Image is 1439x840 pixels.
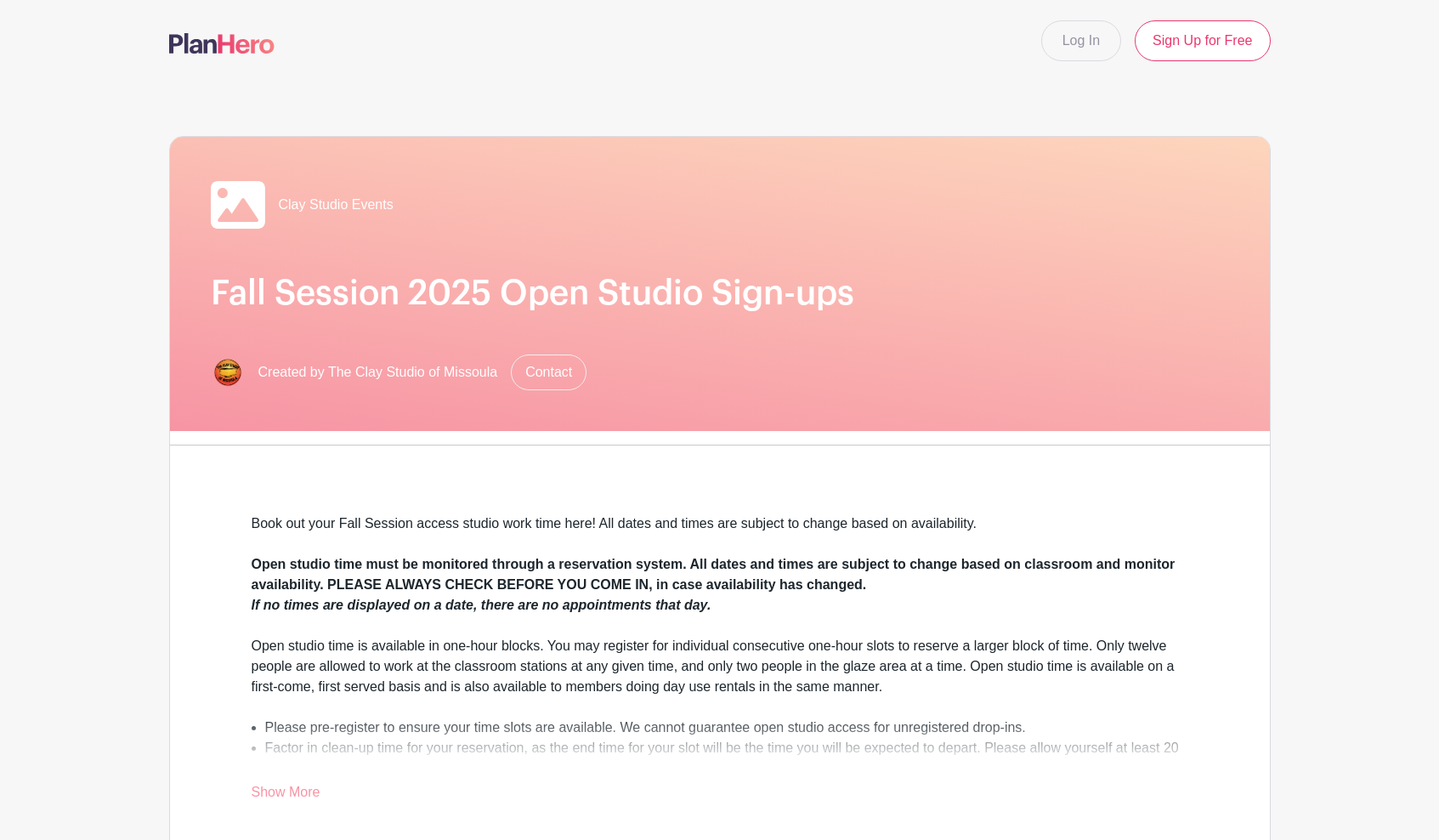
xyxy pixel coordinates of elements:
[1135,20,1270,61] a: Sign Up for Free
[1041,20,1121,61] a: Log In
[211,273,1229,314] h1: Fall Session 2025 Open Studio Sign-ups
[252,598,711,612] em: If no times are displayed on a date, there are no appointments that day.
[265,738,1188,779] li: Factor in clean-up time for your reservation, as the end time for your slot will be the time you ...
[252,636,1188,697] div: Open studio time is available in one-hour blocks. You may register for individual consecutive one...
[252,557,1176,592] strong: Open studio time must be monitored through a reservation system. All dates and times are subject ...
[265,718,1188,738] li: Please pre-register to ensure your time slots are available. We cannot guarantee open studio acce...
[511,355,586,390] a: Contact
[252,785,320,806] a: Show More
[258,362,498,383] span: Created by The Clay Studio of Missoula
[279,195,394,215] span: Clay Studio Events
[252,514,1188,554] div: Book out your Fall Session access studio work time here! All dates and times are subject to chang...
[211,355,245,389] img: New%20Sticker.png
[169,33,275,54] img: logo-507f7623f17ff9eddc593b1ce0a138ce2505c220e1c5a4e2b4648c50719b7d32.svg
